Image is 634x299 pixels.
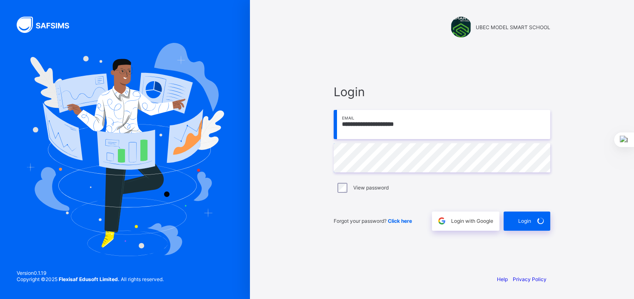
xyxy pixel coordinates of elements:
[17,276,164,282] span: Copyright © 2025 All rights reserved.
[437,216,447,226] img: google.396cfc9801f0270233282035f929180a.svg
[334,218,412,224] span: Forgot your password?
[353,184,389,191] label: View password
[334,85,550,99] span: Login
[518,218,531,224] span: Login
[476,24,550,30] span: UBEC MODEL SMART SCHOOL
[497,276,508,282] a: Help
[451,218,493,224] span: Login with Google
[17,17,79,33] img: SAFSIMS Logo
[17,270,164,276] span: Version 0.1.19
[388,218,412,224] a: Click here
[26,43,224,256] img: Hero Image
[59,276,120,282] strong: Flexisaf Edusoft Limited.
[513,276,547,282] a: Privacy Policy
